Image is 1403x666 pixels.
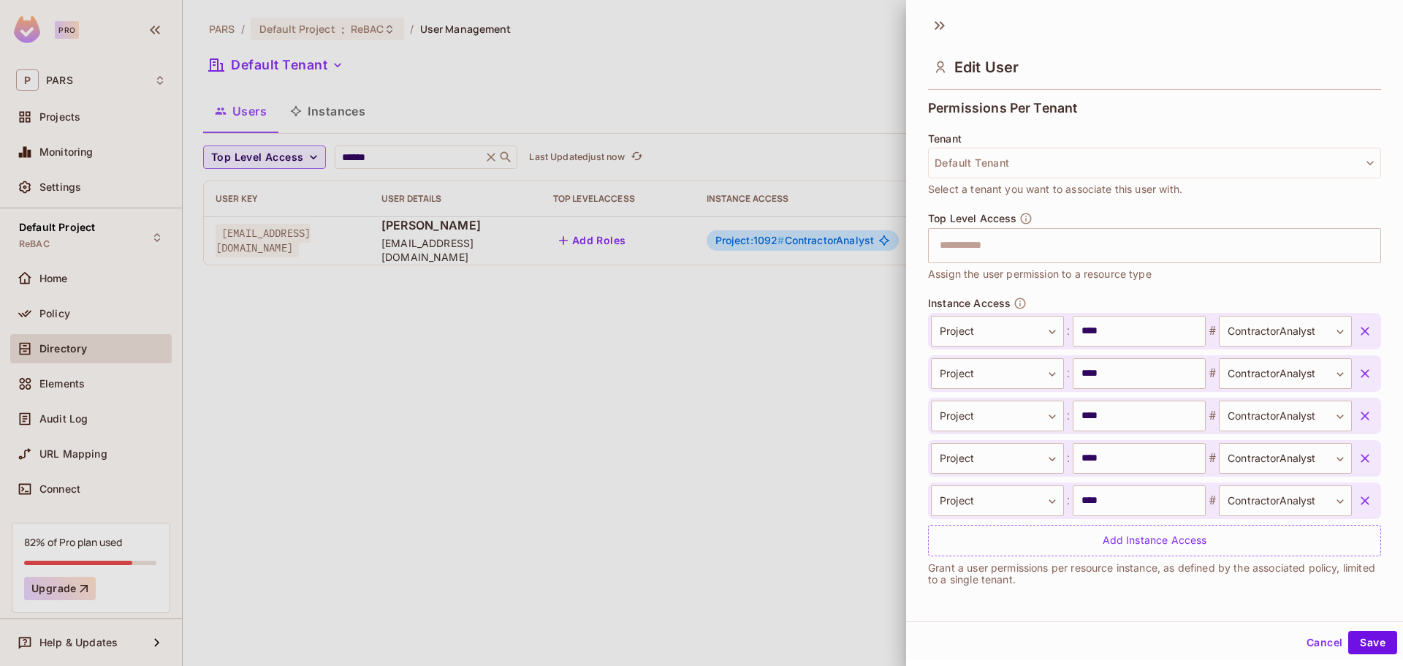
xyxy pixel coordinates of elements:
div: Project [931,485,1064,516]
span: : [1064,322,1073,340]
div: Project [931,316,1064,347]
span: : [1064,407,1073,425]
span: # [1206,365,1219,382]
span: Top Level Access [928,213,1016,224]
span: : [1064,365,1073,382]
div: Project [931,358,1064,389]
div: Project [931,401,1064,431]
div: ContractorAnalyst [1219,358,1352,389]
span: # [1206,322,1219,340]
span: Edit User [954,58,1019,76]
span: Assign the user permission to a resource type [928,266,1152,282]
button: Open [1373,243,1376,246]
p: Grant a user permissions per resource instance, as defined by the associated policy, limited to a... [928,562,1381,586]
button: Default Tenant [928,148,1381,178]
span: # [1206,407,1219,425]
div: ContractorAnalyst [1219,316,1352,347]
span: : [1064,492,1073,510]
div: ContractorAnalyst [1219,485,1352,516]
span: Instance Access [928,298,1011,309]
span: : [1064,450,1073,467]
div: Project [931,443,1064,474]
div: ContractorAnalyst [1219,443,1352,474]
span: Permissions Per Tenant [928,101,1077,116]
button: Save [1348,631,1397,654]
div: ContractorAnalyst [1219,401,1352,431]
div: Add Instance Access [928,525,1381,556]
button: Cancel [1301,631,1348,654]
span: # [1206,450,1219,467]
span: Select a tenant you want to associate this user with. [928,181,1182,197]
span: Tenant [928,133,962,145]
span: # [1206,492,1219,510]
